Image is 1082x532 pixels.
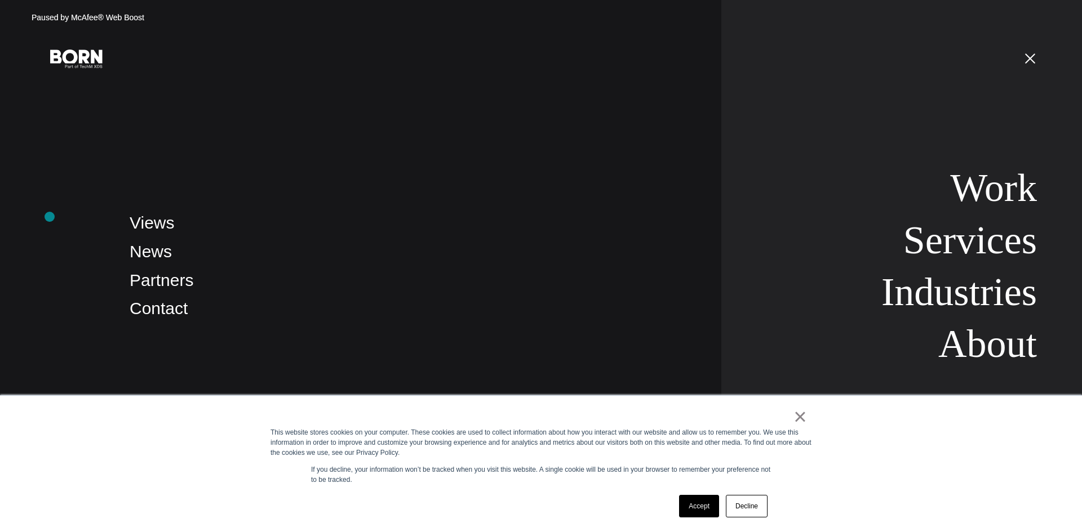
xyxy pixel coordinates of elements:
[311,464,771,485] p: If you decline, your information won’t be tracked when you visit this website. A single cookie wi...
[881,270,1037,314] a: Industries
[130,299,188,318] a: Contact
[793,412,807,422] a: ×
[1017,46,1044,70] button: Open
[938,322,1037,365] a: About
[950,166,1037,209] a: Work
[726,495,768,517] a: Decline
[130,213,174,232] a: Views
[270,427,812,458] div: This website stores cookies on your computer. These cookies are used to collect information about...
[903,218,1037,262] a: Services
[6,6,163,30] div: Paused by McAfee® Web Boost
[679,495,719,517] a: Accept
[130,242,172,261] a: News
[130,271,193,289] a: Partners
